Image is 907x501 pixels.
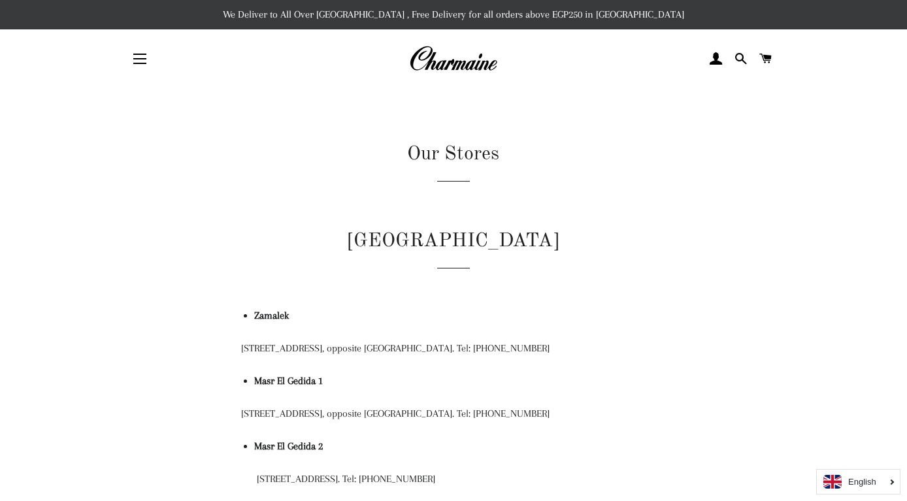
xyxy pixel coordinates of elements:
h1: Our Stores [186,140,721,168]
strong: Masr El Gedida 2 [254,440,323,452]
strong: Zamalek [254,310,289,321]
p: [STREET_ADDRESS], opposite [GEOGRAPHIC_DATA]. Tel: [PHONE_NUMBER] [241,406,666,422]
a: English [823,475,893,489]
p: [STREET_ADDRESS]. Tel: [PHONE_NUMBER] [241,471,666,487]
h1: [GEOGRAPHIC_DATA] [241,227,666,268]
p: [STREET_ADDRESS], opposite [GEOGRAPHIC_DATA]. Tel: [PHONE_NUMBER] [241,340,666,357]
strong: Masr El Gedida 1 [254,375,323,387]
i: English [848,477,876,486]
img: Charmaine Egypt [409,44,497,73]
